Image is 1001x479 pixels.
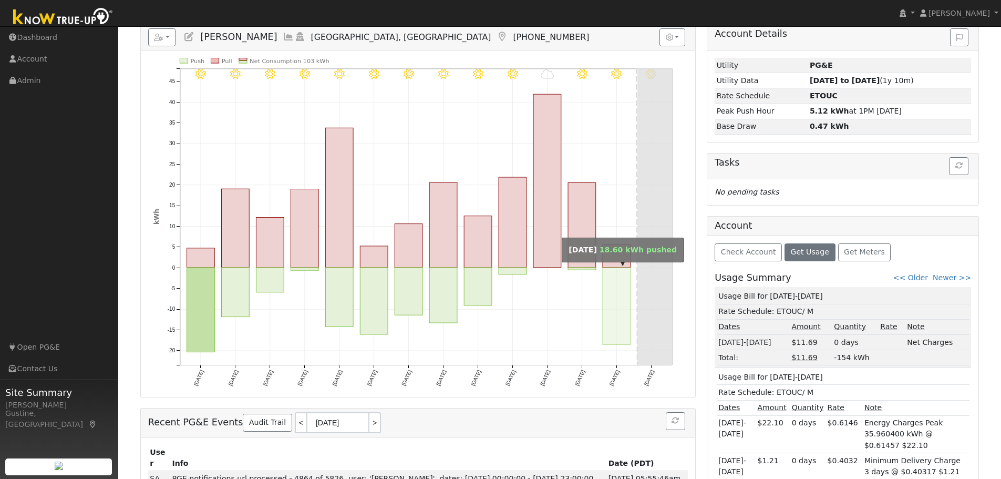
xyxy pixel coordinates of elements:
span: [GEOGRAPHIC_DATA], [GEOGRAPHIC_DATA] [311,32,491,42]
strong: ID: 15703627, authorized: 12/11/24 [810,61,833,69]
button: Get Usage [785,243,835,261]
rect: onclick="" [464,216,492,268]
button: Refresh [666,412,685,430]
u: $11.69 [791,353,817,362]
img: Know True-Up [8,6,118,29]
text: [DATE] [366,369,378,387]
u: Amount [791,322,820,331]
td: Peak Push Hour [715,104,808,119]
text: [DATE] [608,369,621,387]
text: Net Consumption 103 kWh [250,58,329,65]
i: 9/10 - Clear [265,69,275,79]
u: Rate [828,403,844,412]
span: Check Account [721,248,776,256]
text: [DATE] [470,369,482,387]
text: 35 [169,120,176,126]
u: Note [864,403,882,412]
span: Get Meters [844,248,885,256]
rect: onclick="" [187,268,214,352]
text: 10 [169,223,176,229]
text: 15 [169,203,176,209]
td: Usage Bill for [DATE]-[DATE] [717,370,969,385]
text: [DATE] [192,369,204,387]
text: -15 [167,327,175,333]
rect: onclick="" [533,94,561,268]
u: Quantity [792,403,824,412]
text: 20 [169,182,176,188]
h5: Tasks [715,157,971,168]
i: 9/20 - Clear [611,69,622,79]
span: Get Usage [791,248,829,256]
div: 0 days [834,337,876,348]
text: [DATE] [331,369,343,387]
div: $0.4032 [828,455,861,466]
i: 9/18 - Cloudy [541,69,554,79]
i: 9/08 - Clear [195,69,206,79]
u: Note [907,322,924,331]
a: > [369,412,381,433]
div: $0.6146 [828,417,861,429]
text: [DATE] [539,369,551,387]
rect: onclick="" [568,268,596,270]
span: 18.60 kWh pushed [600,246,677,254]
text: kWh [153,209,160,225]
rect: onclick="" [464,268,492,305]
i: 9/13 - Clear [369,69,379,79]
rect: onclick="" [187,248,214,268]
i: No pending tasks [715,188,779,196]
strong: M [810,91,838,100]
a: Multi-Series Graph [283,32,294,42]
td: Utility [715,58,808,73]
strong: 5.12 kWh [810,107,849,115]
u: Rate [880,322,897,331]
span: / M [802,388,813,396]
td: Base Draw [715,119,808,134]
span: [PERSON_NAME] [200,32,277,42]
div: Gustine, [GEOGRAPHIC_DATA] [5,408,112,430]
a: Map [88,420,98,429]
td: $22.10 [756,415,790,453]
text: [DATE] [504,369,517,387]
rect: onclick="" [395,268,422,315]
rect: onclick="" [221,189,249,268]
rect: onclick="" [429,268,457,323]
i: 9/19 - MostlyClear [576,69,587,79]
u: Dates [718,403,740,412]
text: 45 [169,78,176,84]
rect: onclick="" [360,246,388,268]
span: [PHONE_NUMBER] [513,32,589,42]
rect: onclick="" [291,268,318,270]
a: Newer >> [933,273,971,282]
td: at 1PM [DATE] [808,104,971,119]
td: Rate Schedule: ETOUC [717,385,969,400]
button: Issue History [950,28,968,46]
i: 9/12 - Clear [334,69,345,79]
text: 30 [169,141,176,147]
u: Amount [757,403,786,412]
span: [PERSON_NAME] [928,9,990,17]
button: Get Meters [838,243,891,261]
td: [DATE]-[DATE] [717,335,790,350]
i: 9/14 - Clear [404,69,414,79]
u: Quantity [834,322,866,331]
text: [DATE] [262,369,274,387]
rect: onclick="" [603,268,631,345]
i: 9/15 - Clear [438,69,449,79]
td: Net Charges [905,335,969,350]
rect: onclick="" [499,268,527,274]
button: Check Account [715,243,782,261]
rect: onclick="" [568,183,596,268]
div: 0 days [792,417,824,429]
rect: onclick="" [256,218,284,268]
h5: Recent PG&E Events [148,412,688,433]
text: [DATE] [296,369,308,387]
text: Push [190,58,204,65]
strong: [DATE] [569,246,597,254]
td: [DATE]-[DATE] [717,415,756,453]
rect: onclick="" [291,189,318,268]
img: retrieve [55,462,63,470]
text: 5 [172,244,175,250]
i: 9/11 - Clear [300,69,310,79]
span: Site Summary [5,385,112,400]
rect: onclick="" [395,224,422,268]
